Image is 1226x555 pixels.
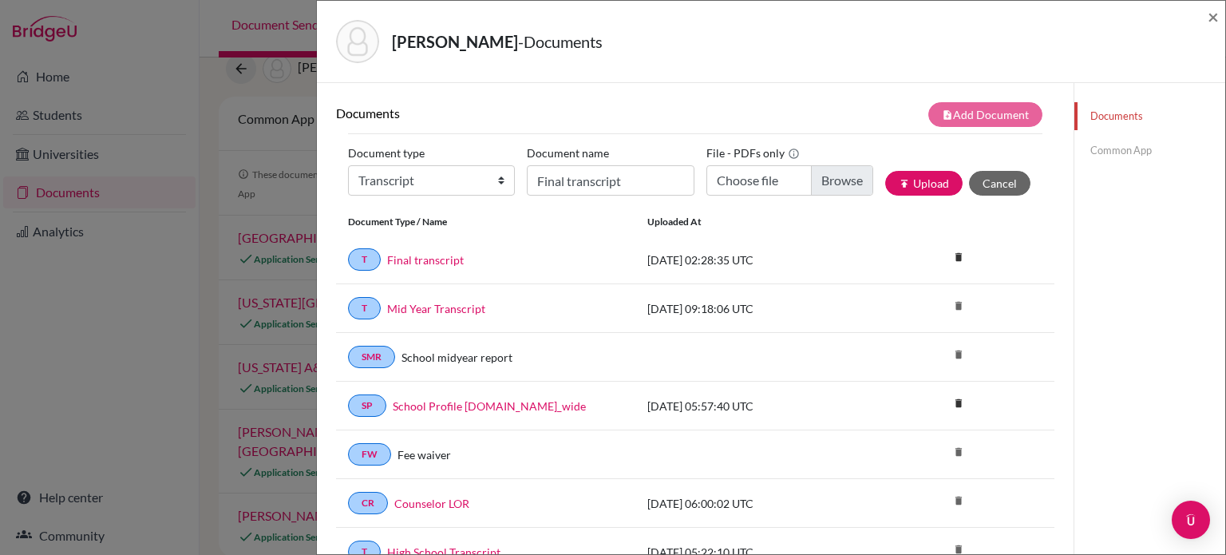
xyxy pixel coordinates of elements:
[899,178,910,189] i: publish
[348,492,388,514] a: CR
[947,248,971,269] a: delete
[885,171,963,196] button: publishUpload
[947,391,971,415] i: delete
[393,398,586,414] a: School Profile [DOMAIN_NAME]_wide
[1074,102,1225,130] a: Documents
[394,495,469,512] a: Counselor LOR
[336,215,635,229] div: Document Type / Name
[527,141,609,165] label: Document name
[947,440,971,464] i: delete
[1208,5,1219,28] span: ×
[348,394,386,417] a: SP
[336,105,695,121] h6: Documents
[947,294,971,318] i: delete
[635,215,875,229] div: Uploaded at
[1074,137,1225,165] a: Common App
[1208,7,1219,26] button: Close
[397,446,451,463] a: Fee waiver
[635,300,875,317] div: [DATE] 09:18:06 UTC
[387,252,464,268] a: Final transcript
[942,109,953,121] i: note_add
[392,32,518,51] strong: [PERSON_NAME]
[706,141,800,165] label: File - PDFs only
[635,398,875,414] div: [DATE] 05:57:40 UTC
[1172,501,1210,539] div: Open Intercom Messenger
[947,394,971,415] a: delete
[348,346,395,368] a: SMR
[969,171,1030,196] button: Cancel
[387,300,485,317] a: Mid Year Transcript
[518,32,603,51] span: - Documents
[947,489,971,513] i: delete
[635,495,875,512] div: [DATE] 06:00:02 UTC
[635,252,875,268] div: [DATE] 02:28:35 UTC
[348,297,381,319] a: T
[947,245,971,269] i: delete
[348,141,425,165] label: Document type
[947,343,971,367] i: delete
[401,349,512,366] a: School midyear report
[348,248,381,271] a: T
[928,102,1042,127] button: note_addAdd Document
[348,443,391,466] a: FW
